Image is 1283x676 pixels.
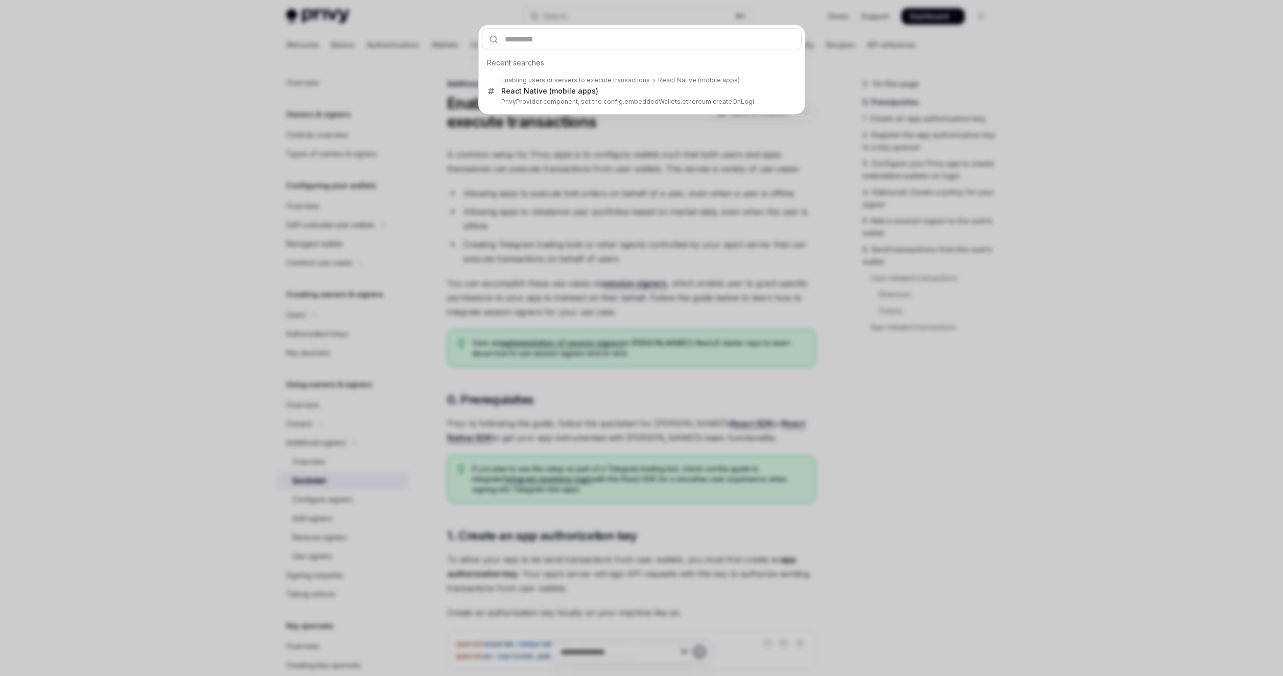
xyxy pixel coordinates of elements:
[658,76,740,84] div: React Native (mobile apps)
[501,98,780,106] p: PrivyProvider component, set the config. .ethereum.createOnLogi
[501,86,598,96] div: React Native (mobile apps)
[487,58,544,68] span: Recent searches
[501,76,650,84] div: Enabling users or servers to execute transactions
[624,98,681,105] b: embeddedWallets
